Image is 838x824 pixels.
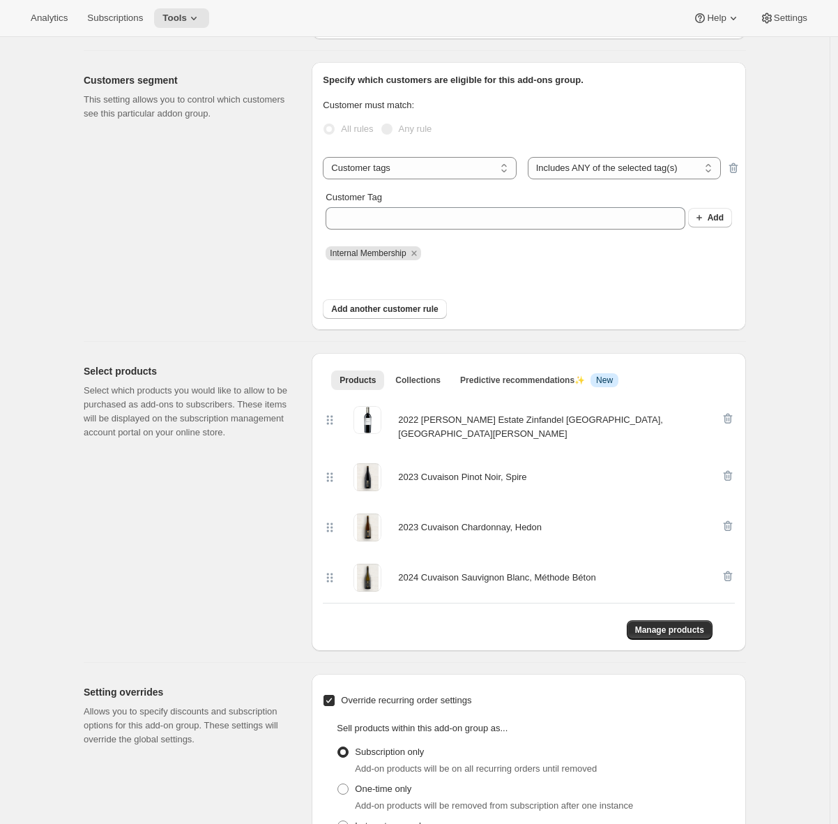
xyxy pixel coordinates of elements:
[398,520,542,534] div: 2023 Cuvaison Chardonnay, Hedon
[774,13,807,24] span: Settings
[331,304,438,315] span: Add another customer rule
[84,685,289,699] h2: Setting overrides
[635,624,704,636] span: Manage products
[340,375,376,386] span: Products
[341,123,373,134] span: All rules
[596,375,613,386] span: New
[398,470,526,484] div: 2023 Cuvaison Pinot Noir, Spire
[84,705,289,747] p: Allows you to specify discounts and subscription options for this add-on group. These settings wi...
[79,8,151,28] button: Subscriptions
[326,192,382,202] span: Customer Tag
[395,375,441,386] span: Collections
[398,571,595,585] div: 2024 Cuvaison Sauvignon Blanc, Méthode Béton
[707,13,726,24] span: Help
[154,8,209,28] button: Tools
[708,212,724,223] span: Add
[627,620,713,640] button: Manage products
[688,208,732,227] button: Add
[31,13,68,24] span: Analytics
[330,248,406,258] span: Internal Membership
[323,299,446,319] button: Add another customer rule
[337,721,735,735] p: Sell products within this add-on group as...
[752,8,816,28] button: Settings
[685,8,748,28] button: Help
[341,695,471,705] span: Override recurring order settings
[162,13,187,24] span: Tools
[87,13,143,24] span: Subscriptions
[399,123,432,134] span: Any rule
[84,93,289,121] p: This setting allows you to control which customers see this particular addon group.
[84,364,289,378] h2: Select products
[355,763,597,774] span: Add-on products will be on all recurring orders until removed
[355,747,424,757] span: Subscription only
[323,98,735,112] p: Customer must match:
[398,413,721,441] div: 2022 [PERSON_NAME] Estate Zinfandel [GEOGRAPHIC_DATA], [GEOGRAPHIC_DATA][PERSON_NAME]
[22,8,76,28] button: Analytics
[408,247,420,260] button: Remove Internal Membership
[84,384,289,440] p: Select which products you would like to allow to be purchased as add-ons to subscribers. These it...
[355,784,411,794] span: One-time only
[460,375,585,385] span: Predictive recommendations ✨
[323,75,583,85] span: Specify which customers are eligible for this add-ons group.
[84,73,289,87] h2: Customers segment
[355,800,633,811] span: Add-on products will be removed from subscription after one instance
